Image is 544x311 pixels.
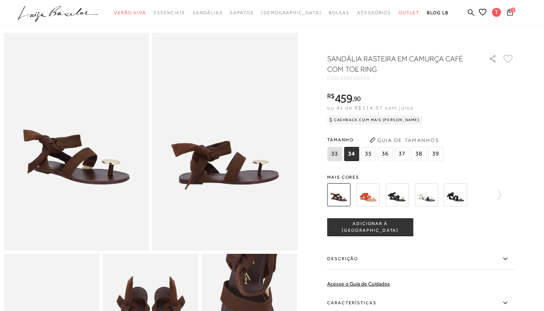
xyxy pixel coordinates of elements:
span: 36 [378,147,393,161]
span: 34 [344,147,359,161]
a: noSubCategoriesText [261,6,322,20]
span: Essenciais [154,10,185,15]
span: Acessórios [357,10,391,15]
span: T [492,8,501,17]
a: categoryNavScreenReaderText [193,6,222,20]
div: Cashback com Mais [PERSON_NAME] [327,116,422,124]
span: 90 [354,95,361,102]
a: categoryNavScreenReaderText [329,6,350,20]
span: Bolsas [329,10,350,15]
img: SANDÁLIA RASTEIRA EM CAMURÇA CAFÉ COM TOE RING [327,183,350,206]
span: 38 [411,147,426,161]
a: categoryNavScreenReaderText [154,6,185,20]
span: ADICIONAR À [GEOGRAPHIC_DATA] [328,221,413,234]
span: ou 4x de R$114,97 sem juros [327,105,414,111]
i: , [352,95,361,102]
a: categoryNavScreenReaderText [357,6,391,20]
div: CÓD: [327,76,477,80]
span: Sandálias [193,10,222,15]
a: categoryNavScreenReaderText [230,6,253,20]
img: SANDÁLIA RASTEIRA EM CAMURÇA VERMELHO CAIENA COM TOE RING [356,183,379,206]
span: [DEMOGRAPHIC_DATA] [261,10,322,15]
span: Tamanho [327,134,445,145]
span: 37 [394,147,409,161]
span: Verão Viva [114,10,146,15]
img: SANDÁLIA RASTEIRA EM COURO CAFÉ COM TOE RING [385,183,409,206]
img: SANDÁLIA RASTEIRA EM COURO OFF WHITE COM TOE RING [415,183,438,206]
button: T [489,7,505,19]
img: SANDÁLIA RASTEIRA EM COURO PRETO COM TOE RING [444,183,467,206]
a: categoryNavScreenReaderText [399,6,419,20]
span: 33 [327,147,342,161]
h1: SANDÁLIA RASTEIRA EM CAMURÇA CAFÉ COM TOE RING [327,53,467,74]
span: 459 [335,92,352,105]
span: Sapatos [230,10,253,15]
span: 600100695 [341,76,371,81]
a: BLOG LB [427,6,449,20]
button: ADICIONAR À [GEOGRAPHIC_DATA] [327,218,413,236]
button: 1 [505,8,515,18]
span: 1 [510,7,516,13]
img: image [4,33,149,251]
img: image [152,33,298,251]
a: Acesse o Guia de Cuidados [327,281,390,287]
span: 35 [361,147,376,161]
button: Guia de Tamanhos [367,134,442,146]
span: 39 [428,147,443,161]
span: Mais cores [327,175,514,179]
span: Outlet [399,10,419,15]
i: R$ [327,93,335,99]
a: categoryNavScreenReaderText [114,6,146,20]
span: BLOG LB [427,10,449,15]
label: Descrição [327,248,514,270]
